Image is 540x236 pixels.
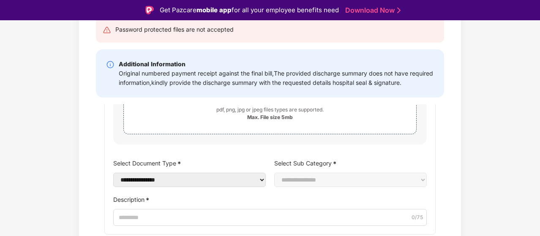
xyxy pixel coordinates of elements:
div: Get Pazcare for all your employee benefits need [160,5,339,15]
a: Download Now [345,6,398,15]
strong: mobile app [196,6,232,14]
img: svg+xml;base64,PHN2ZyB4bWxucz0iaHR0cDovL3d3dy53My5vcmcvMjAwMC9zdmciIHdpZHRoPSIyNCIgaGVpZ2h0PSIyNC... [103,26,111,34]
div: Original numbered payment receipt against the final bill,The provided discharge summary does not ... [119,69,434,87]
label: Select Sub Category [274,157,427,169]
span: 0 /75 [412,214,423,222]
label: Select Document Type [113,157,266,169]
div: pdf, png, jpg or jpeg files types are supported. [216,106,324,114]
img: svg+xml;base64,PHN2ZyBpZD0iSW5mby0yMHgyMCIgeG1sbnM9Imh0dHA6Ly93d3cudzMub3JnLzIwMDAvc3ZnIiB3aWR0aD... [106,60,115,69]
div: Max. File size 5mb [247,114,293,121]
div: Password protected files are not accepted [115,25,234,34]
img: Stroke [397,6,401,15]
b: Additional Information [119,60,185,68]
label: Description [113,193,427,206]
img: Logo [145,6,154,14]
span: Select fileor drop your file herepdf, png, jpg or jpeg files types are supported.Max. File size 5mb [124,87,416,127]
